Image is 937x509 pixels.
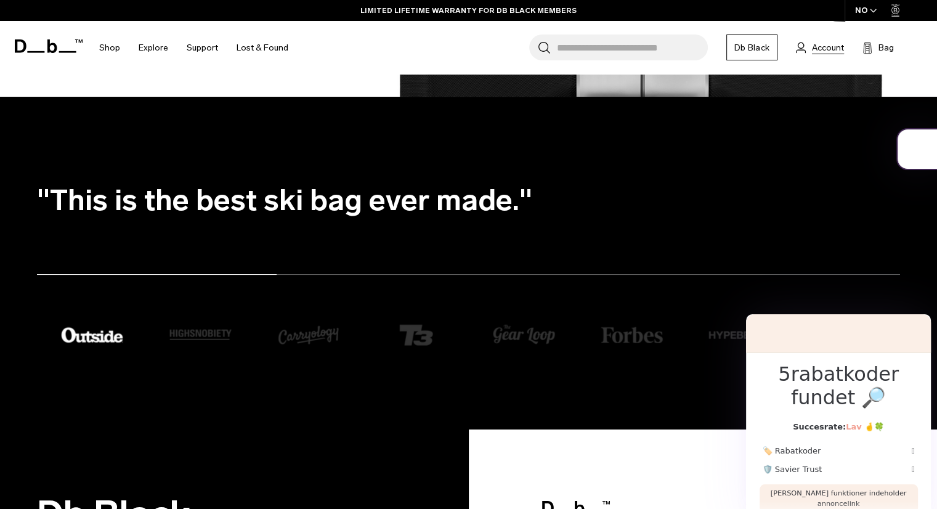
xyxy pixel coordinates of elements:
[778,362,790,386] span: 5
[862,40,894,55] button: Bag
[187,26,218,70] a: Support
[62,304,169,370] li: 4 / 8
[601,327,663,343] img: forbes_logo_small.png
[139,26,168,70] a: Explore
[90,21,298,75] nav: Main Navigation
[709,304,771,366] img: Daco_1655574_small.png
[385,304,493,370] li: 7 / 8
[385,304,447,366] img: T3-shopify_7ab890f7-51d7-4acd-8d4e-df8abd1ca271_small.png
[796,40,844,55] a: Account
[277,304,385,370] li: 6 / 8
[169,330,231,340] img: Highsnobiety_Logo_text-white_small.png
[846,422,884,431] span: Lav 🤞🍀
[763,463,822,476] span: 🛡️ Savier Trust
[760,362,918,410] span: rabatkoder fundet 🔎
[812,41,844,54] span: Account
[62,304,123,366] img: Daco_1655575_small.png
[237,26,288,70] a: Lost & Found
[493,325,554,346] img: gl-og-img_small.png
[169,330,277,344] li: 5 / 8
[493,325,601,350] li: 8 / 8
[793,422,884,431] strong: Succesrate:
[878,41,894,54] span: Bag
[601,327,709,348] li: 1 / 8
[763,445,821,457] span: 🏷️ Rabatkoder
[360,5,577,16] a: LIMITED LIFETIME WARRANTY FOR DB BLACK MEMBERS
[726,35,777,60] a: Db Black
[709,304,817,370] li: 2 / 8
[277,304,339,366] img: Daco_1655576_small.png
[99,26,120,70] a: Shop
